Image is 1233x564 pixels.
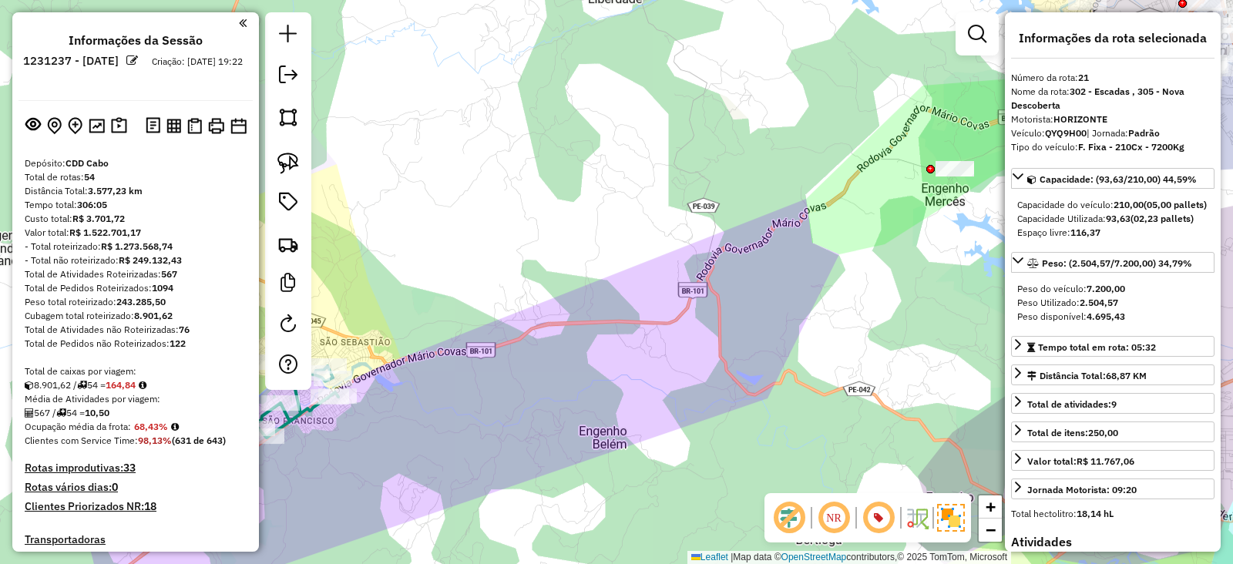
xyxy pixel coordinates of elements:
[1144,199,1207,210] strong: (05,00 pallets)
[1087,127,1160,139] span: | Jornada:
[77,199,107,210] strong: 306:05
[86,115,108,136] button: Otimizar todas as rotas
[1011,71,1215,85] div: Número da rota:
[84,171,95,183] strong: 54
[1011,168,1215,189] a: Capacidade: (93,63/210,00) 44,59%
[1011,421,1215,442] a: Total de itens:250,00
[25,533,247,546] h4: Transportadoras
[1131,213,1194,224] strong: (02,23 pallets)
[1027,483,1137,497] div: Jornada Motorista: 09:20
[25,240,247,253] div: - Total roteirizado:
[273,308,304,343] a: Reroteirizar Sessão
[123,461,136,475] strong: 33
[25,381,34,390] i: Cubagem total roteirizado
[986,520,996,539] span: −
[25,253,247,267] div: - Total não roteirizado:
[1080,297,1118,308] strong: 2.504,57
[77,381,87,390] i: Total de rotas
[25,481,247,494] h4: Rotas vários dias:
[1011,192,1215,246] div: Capacidade: (93,63/210,00) 44,59%
[65,114,86,138] button: Adicionar Atividades
[979,495,1002,519] a: Zoom in
[112,480,118,494] strong: 0
[170,337,186,349] strong: 122
[1011,535,1215,549] h4: Atividades
[1011,85,1215,112] div: Nome da rota:
[25,198,247,212] div: Tempo total:
[1128,127,1160,139] strong: Padrão
[1077,455,1134,467] strong: R$ 11.767,06
[271,227,305,261] a: Criar rota
[1040,173,1197,185] span: Capacidade: (93,63/210,00) 44,59%
[163,115,184,136] button: Visualizar relatório de Roteirização
[25,392,247,406] div: Média de Atividades por viagem:
[25,406,247,420] div: 567 / 54 =
[88,185,143,196] strong: 3.577,23 km
[1087,311,1125,322] strong: 4.695,43
[25,500,247,513] h4: Clientes Priorizados NR:
[1053,113,1107,125] strong: HORIZONTE
[56,408,66,418] i: Total de rotas
[25,408,34,418] i: Total de Atividades
[1011,140,1215,154] div: Tipo do veículo:
[1088,427,1118,438] strong: 250,00
[1011,126,1215,140] div: Veículo:
[771,499,808,536] span: Exibir deslocamento
[1106,213,1131,224] strong: 93,63
[687,551,1011,564] div: Map data © contributors,© 2025 TomTom, Microsoft
[1027,369,1147,383] div: Distância Total:
[1017,296,1208,310] div: Peso Utilizado:
[152,282,173,294] strong: 1094
[1114,199,1144,210] strong: 210,00
[66,157,109,169] strong: CDD Cabo
[1011,507,1215,521] div: Total hectolitro:
[1011,31,1215,45] h4: Informações da rota selecionada
[72,213,125,224] strong: R$ 3.701,72
[25,281,247,295] div: Total de Pedidos Roteirizados:
[1011,252,1215,273] a: Peso: (2.504,57/7.200,00) 34,79%
[1045,127,1087,139] strong: QYQ9H00
[1017,283,1125,294] span: Peso do veículo:
[277,153,299,174] img: Selecionar atividades - laço
[69,227,141,238] strong: R$ 1.522.701,17
[1087,283,1125,294] strong: 7.200,00
[1011,393,1215,414] a: Total de atividades:9
[815,499,852,536] span: Ocultar NR
[25,156,247,170] div: Depósito:
[273,18,304,53] a: Nova sessão e pesquisa
[860,499,897,536] span: Exibir número da rota
[119,254,182,266] strong: R$ 249.132,43
[979,519,1002,542] a: Zoom out
[1011,336,1215,357] a: Tempo total em rota: 05:32
[108,114,130,138] button: Painel de Sugestão
[205,115,227,137] button: Imprimir Rotas
[273,267,304,302] a: Criar modelo
[1042,257,1192,269] span: Peso: (2.504,57/7.200,00) 34,79%
[25,212,247,226] div: Custo total:
[277,106,299,128] img: Selecionar atividades - polígono
[1111,398,1117,410] strong: 9
[731,552,733,562] span: |
[25,421,131,432] span: Ocupação média da frota:
[1078,141,1184,153] strong: F. Fixa - 210Cx - 7200Kg
[1011,364,1215,385] a: Distância Total:68,87 KM
[25,295,247,309] div: Peso total roteirizado:
[179,324,190,335] strong: 76
[937,504,965,532] img: Exibir/Ocultar setores
[1077,508,1114,519] strong: 18,14 hL
[139,381,146,390] i: Meta Caixas/viagem: 191,69 Diferença: -26,85
[25,309,247,323] div: Cubagem total roteirizado:
[172,435,226,446] strong: (631 de 643)
[1011,112,1215,126] div: Motorista:
[25,323,247,337] div: Total de Atividades não Roteirizadas:
[227,115,250,137] button: Disponibilidade de veículos
[1017,310,1208,324] div: Peso disponível:
[101,240,173,252] strong: R$ 1.273.568,74
[1017,212,1208,226] div: Capacidade Utilizada:
[25,226,247,240] div: Valor total:
[273,59,304,94] a: Exportar sessão
[1011,276,1215,330] div: Peso: (2.504,57/7.200,00) 34,79%
[1017,198,1208,212] div: Capacidade do veículo:
[85,407,109,418] strong: 10,50
[25,462,247,475] h4: Rotas improdutivas:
